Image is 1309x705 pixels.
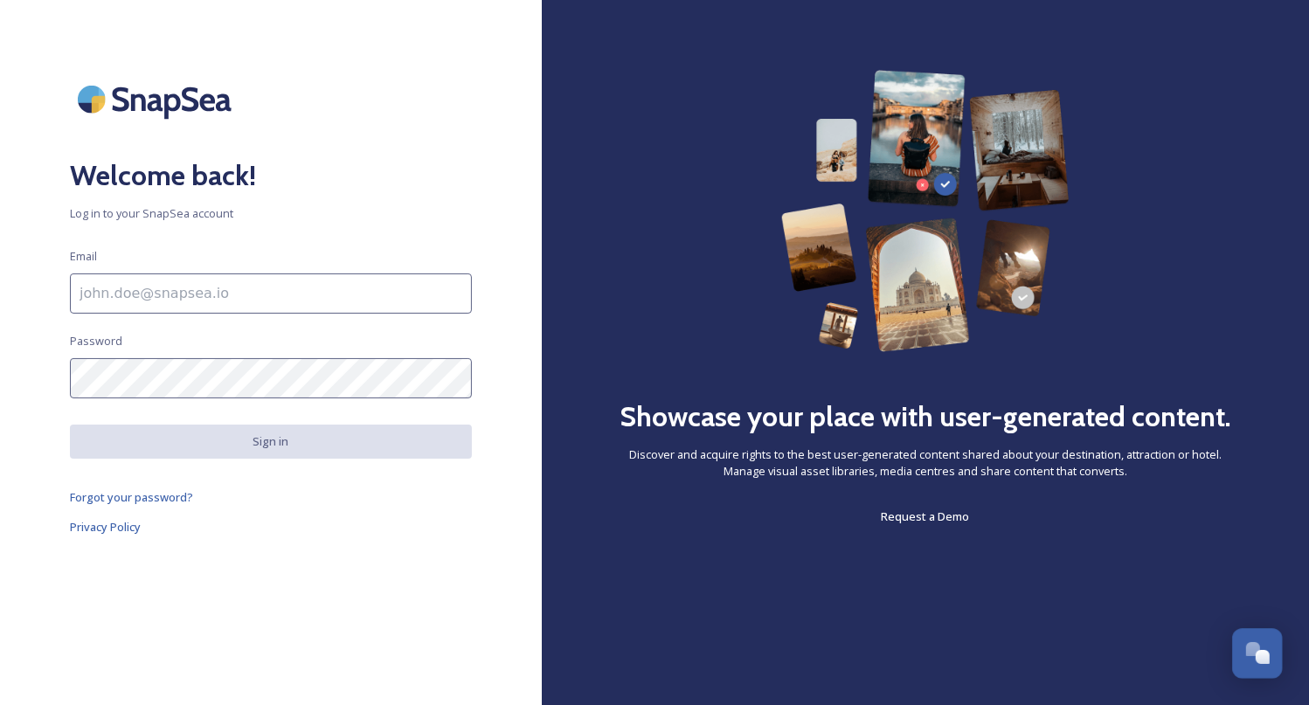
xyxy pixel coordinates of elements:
img: 63b42ca75bacad526042e722_Group%20154-p-800.png [781,70,1069,352]
span: Discover and acquire rights to the best user-generated content shared about your destination, att... [612,446,1239,480]
span: Password [70,333,122,349]
input: john.doe@snapsea.io [70,273,472,314]
h2: Welcome back! [70,155,472,197]
button: Open Chat [1232,628,1283,679]
a: Forgot your password? [70,487,472,508]
a: Request a Demo [882,506,970,527]
a: Privacy Policy [70,516,472,537]
span: Request a Demo [882,508,970,524]
span: Privacy Policy [70,519,141,535]
button: Sign in [70,425,472,459]
span: Forgot your password? [70,489,193,505]
span: Log in to your SnapSea account [70,205,472,222]
h2: Showcase your place with user-generated content. [620,396,1231,438]
img: SnapSea Logo [70,70,245,128]
span: Email [70,248,97,265]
